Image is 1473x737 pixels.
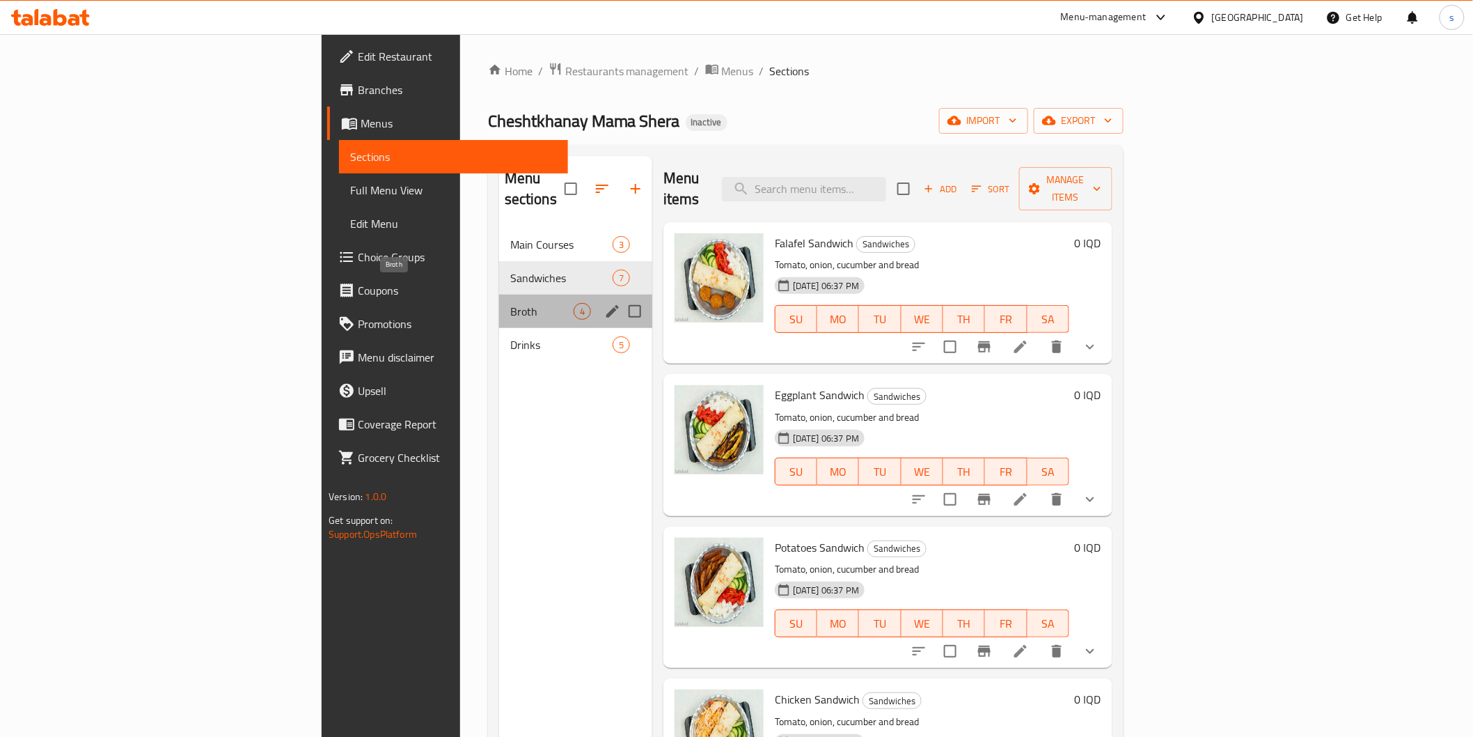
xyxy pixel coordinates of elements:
span: SU [781,309,812,329]
span: Main Courses [510,236,613,253]
button: sort-choices [902,330,936,364]
span: Get support on: [329,511,393,529]
button: delete [1040,635,1073,668]
span: Select to update [936,637,965,666]
span: Falafel Sandwich [775,233,853,254]
a: Grocery Checklist [327,441,567,474]
li: / [695,63,700,79]
span: Sections [350,148,556,165]
button: delete [1040,330,1073,364]
a: Edit Restaurant [327,40,567,73]
a: Coverage Report [327,408,567,441]
div: items [613,336,630,353]
button: TH [943,610,985,637]
a: Upsell [327,374,567,408]
span: Edit Restaurant [358,48,556,65]
div: [GEOGRAPHIC_DATA] [1212,10,1304,25]
span: Manage items [1030,171,1101,206]
span: Sandwiches [510,270,613,286]
button: edit [602,301,623,322]
a: Menus [327,107,567,140]
button: WE [901,458,943,486]
span: Branches [358,82,556,98]
div: Menu-management [1061,9,1147,26]
span: SU [781,614,812,634]
span: import [950,112,1017,130]
div: Broth4edit [499,295,652,328]
img: Falafel Sandwich [675,233,764,323]
div: Inactive [686,114,727,131]
div: Sandwiches [862,692,922,709]
span: Sections [770,63,810,79]
button: import [939,108,1028,134]
span: Select all sections [556,174,585,203]
button: delete [1040,483,1073,516]
div: Main Courses3 [499,228,652,261]
h2: Menu items [663,168,705,210]
span: Version: [329,488,363,506]
span: Select to update [936,485,965,514]
button: Branch-specific-item [968,483,1001,516]
img: Eggplant Sandwich [675,385,764,474]
span: Grocery Checklist [358,449,556,466]
a: Restaurants management [549,62,689,80]
button: TU [859,305,901,333]
div: Sandwiches [856,236,915,253]
button: Manage items [1019,167,1112,210]
li: / [759,63,764,79]
button: WE [901,610,943,637]
span: s [1449,10,1454,25]
h6: 0 IQD [1075,538,1101,557]
button: Branch-specific-item [968,635,1001,668]
button: MO [817,458,859,486]
button: WE [901,305,943,333]
a: Sections [339,140,567,173]
span: [DATE] 06:37 PM [787,279,865,293]
button: show more [1073,330,1107,364]
span: Menu disclaimer [358,349,556,366]
div: Sandwiches [867,541,927,557]
button: FR [985,458,1027,486]
a: Edit menu item [1012,339,1029,355]
button: sort-choices [902,483,936,516]
span: TU [865,309,895,329]
button: TU [859,458,901,486]
span: FR [991,462,1021,482]
span: TU [865,462,895,482]
div: items [613,236,630,253]
button: FR [985,610,1027,637]
button: export [1034,108,1124,134]
span: Broth [510,303,574,320]
span: Drinks [510,336,613,353]
span: Sort [972,181,1010,197]
button: TU [859,610,901,637]
span: Full Menu View [350,182,556,199]
span: Coverage Report [358,416,556,433]
nav: Menu sections [499,222,652,367]
button: SA [1027,458,1069,486]
span: TH [949,614,979,634]
svg: Show Choices [1082,339,1098,355]
span: 4 [574,305,590,318]
span: 3 [613,238,629,251]
span: Sort items [963,178,1019,200]
span: export [1045,112,1112,130]
button: FR [985,305,1027,333]
span: 5 [613,339,629,352]
button: show more [1073,635,1107,668]
span: Sandwiches [868,541,926,557]
div: Sandwiches7 [499,261,652,295]
span: SU [781,462,812,482]
a: Menu disclaimer [327,341,567,374]
div: Sandwiches [867,388,927,405]
span: WE [907,614,938,634]
span: Chicken Sandwich [775,689,860,710]
span: Choice Groups [358,249,556,265]
button: MO [817,305,859,333]
span: MO [823,614,853,634]
svg: Show Choices [1082,491,1098,508]
button: SU [775,610,817,637]
span: FR [991,309,1021,329]
a: Promotions [327,307,567,341]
